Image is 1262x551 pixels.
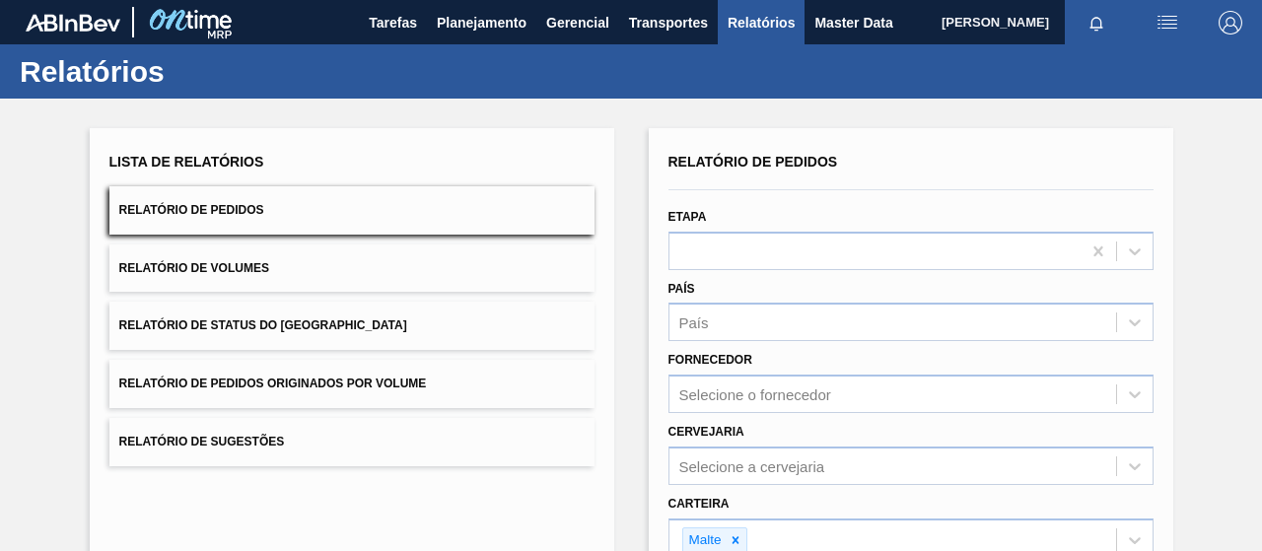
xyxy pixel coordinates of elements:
[1065,9,1128,36] button: Notificações
[109,244,595,293] button: Relatório de Volumes
[109,360,595,408] button: Relatório de Pedidos Originados por Volume
[369,11,417,34] span: Tarefas
[668,497,730,511] label: Carteira
[109,302,595,350] button: Relatório de Status do [GEOGRAPHIC_DATA]
[668,282,695,296] label: País
[119,203,264,217] span: Relatório de Pedidos
[679,457,825,474] div: Selecione a cervejaria
[1219,11,1242,34] img: Logout
[437,11,526,34] span: Planejamento
[119,318,407,332] span: Relatório de Status do [GEOGRAPHIC_DATA]
[679,386,831,403] div: Selecione o fornecedor
[109,418,595,466] button: Relatório de Sugestões
[1156,11,1179,34] img: userActions
[728,11,795,34] span: Relatórios
[668,154,838,170] span: Relatório de Pedidos
[109,154,264,170] span: Lista de Relatórios
[20,60,370,83] h1: Relatórios
[668,353,752,367] label: Fornecedor
[26,14,120,32] img: TNhmsLtSVTkK8tSr43FrP2fwEKptu5GPRR3wAAAABJRU5ErkJggg==
[814,11,892,34] span: Master Data
[119,377,427,390] span: Relatório de Pedidos Originados por Volume
[119,261,269,275] span: Relatório de Volumes
[668,425,744,439] label: Cervejaria
[109,186,595,235] button: Relatório de Pedidos
[629,11,708,34] span: Transportes
[546,11,609,34] span: Gerencial
[668,210,707,224] label: Etapa
[119,435,285,448] span: Relatório de Sugestões
[679,314,709,331] div: País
